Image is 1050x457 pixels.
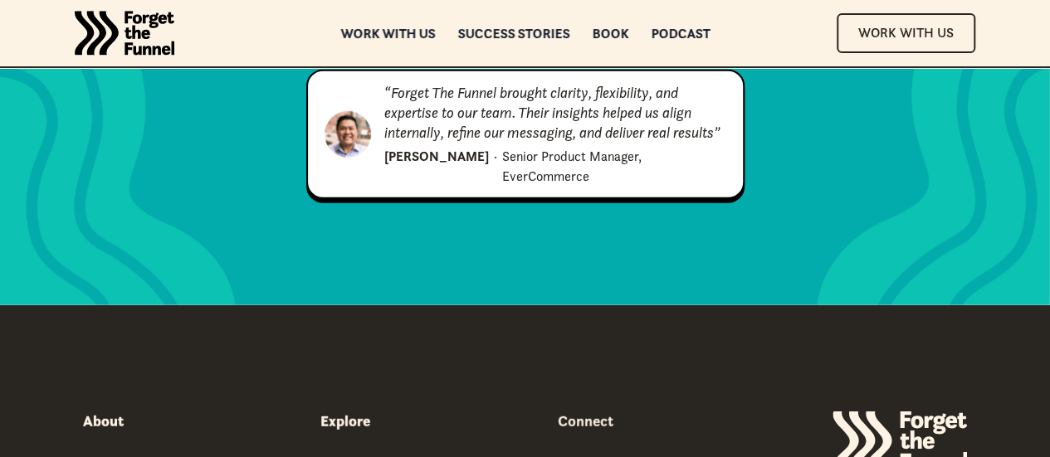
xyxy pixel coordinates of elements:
[502,146,725,186] div: Senior Product Manager, EverCommerce
[592,27,628,39] a: Book
[457,27,569,39] a: Success Stories
[558,411,613,430] strong: Connect
[494,146,497,166] div: ·
[320,411,370,431] div: Explore
[384,146,489,166] div: [PERSON_NAME]
[83,411,124,431] div: About
[384,83,726,143] div: “Forget The Funnel brought clarity, flexibility, and expertise to our team. Their insights helped...
[837,13,975,52] a: Work With Us
[340,27,435,39] a: Work with us
[651,27,710,39] a: Podcast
